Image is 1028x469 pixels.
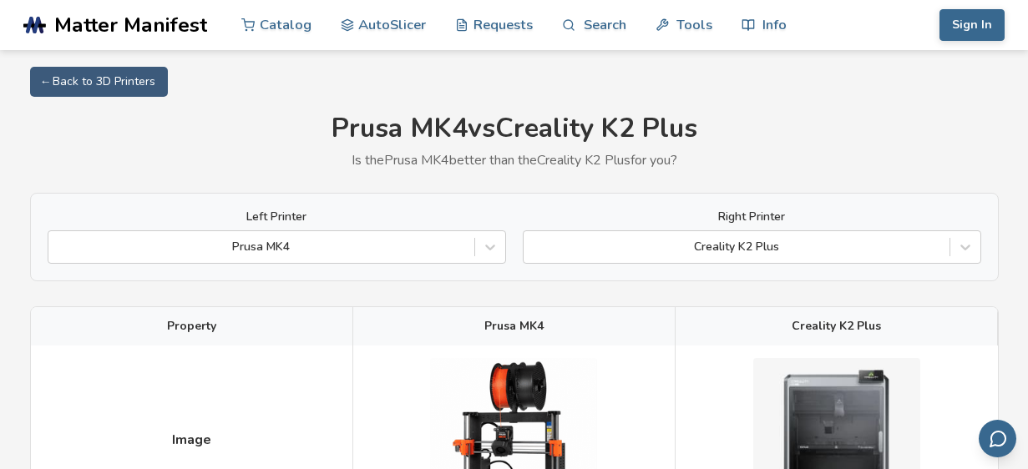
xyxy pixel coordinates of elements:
[532,240,535,254] input: Creality K2 Plus
[979,420,1016,457] button: Send feedback via email
[939,9,1005,41] button: Sign In
[523,210,981,224] label: Right Printer
[30,67,168,97] a: ← Back to 3D Printers
[54,13,207,37] span: Matter Manifest
[792,320,881,333] span: Creality K2 Plus
[48,210,506,224] label: Left Printer
[167,320,216,333] span: Property
[57,240,60,254] input: Prusa MK4
[172,432,211,447] span: Image
[30,153,999,168] p: Is the Prusa MK4 better than the Creality K2 Plus for you?
[30,113,999,144] h1: Prusa MK4 vs Creality K2 Plus
[484,320,544,333] span: Prusa MK4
